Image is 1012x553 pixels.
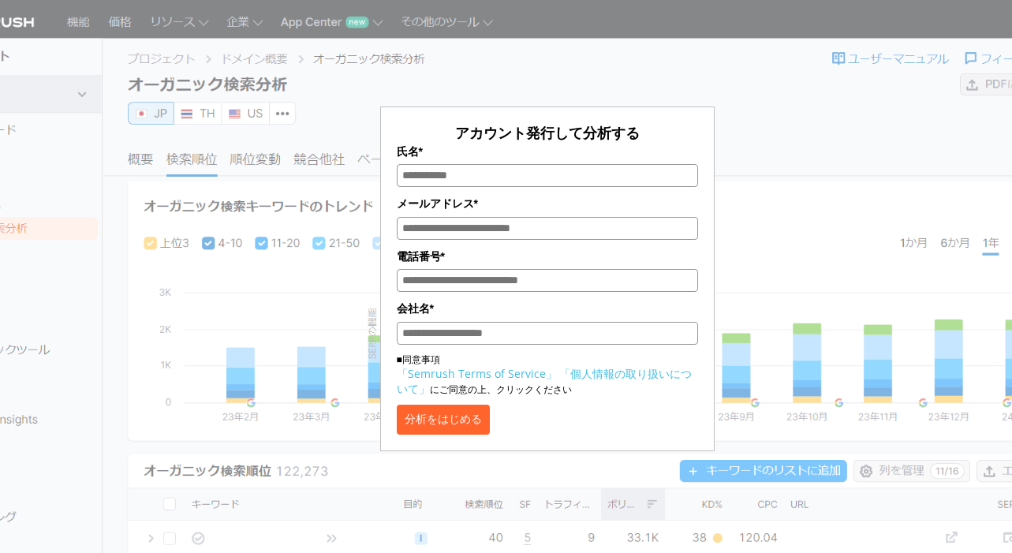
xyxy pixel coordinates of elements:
label: 電話番号* [397,248,699,265]
p: ■同意事項 にご同意の上、クリックください [397,353,699,397]
span: アカウント発行して分析する [455,123,640,142]
label: メールアドレス* [397,195,699,212]
a: 「個人情報の取り扱いについて」 [397,366,692,396]
a: 「Semrush Terms of Service」 [397,366,557,381]
button: 分析をはじめる [397,405,490,435]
